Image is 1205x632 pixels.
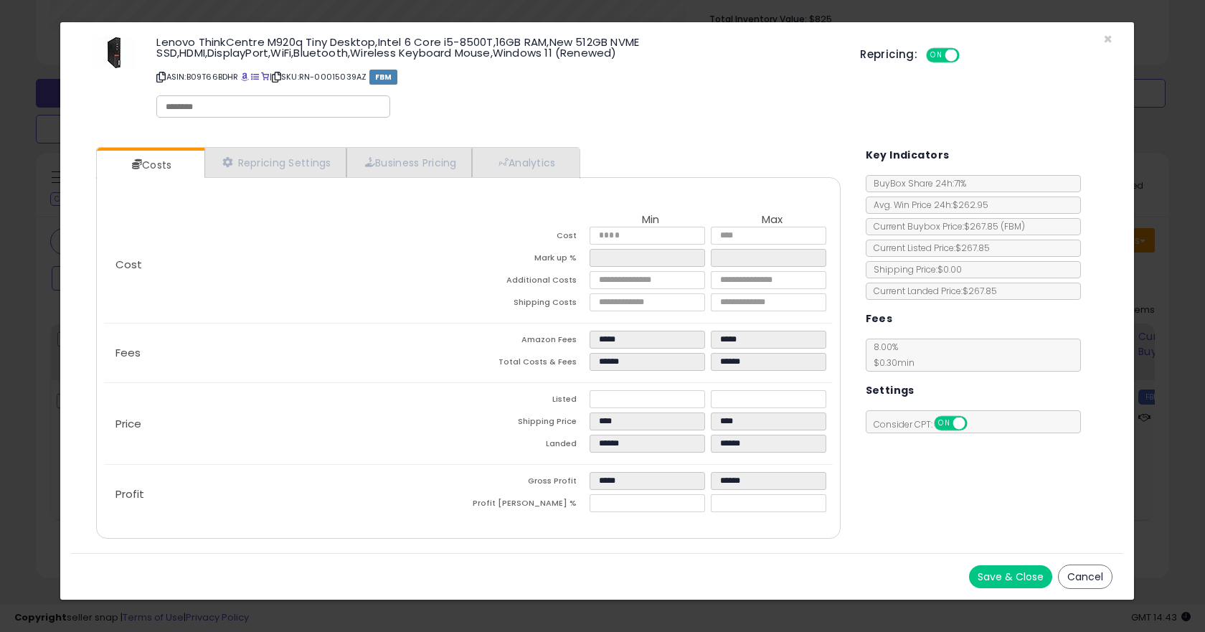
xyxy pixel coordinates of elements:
a: Repricing Settings [204,148,346,177]
span: ON [927,49,945,62]
a: Costs [97,151,203,179]
button: Save & Close [969,565,1052,588]
p: Fees [104,347,468,359]
span: Current Listed Price: $267.85 [866,242,990,254]
img: 31KXX+V47mL._SL60_.jpg [93,37,136,69]
span: OFF [965,418,988,430]
td: Cost [468,227,590,249]
p: Cost [104,259,468,270]
td: Profit [PERSON_NAME] % [468,494,590,517]
span: Avg. Win Price 24h: $262.95 [866,199,988,211]
span: $267.85 [964,220,1025,232]
a: Business Pricing [346,148,472,177]
p: Price [104,418,468,430]
span: Shipping Price: $0.00 [866,263,962,275]
span: ( FBM ) [1001,220,1025,232]
span: ON [935,418,953,430]
td: Shipping Price [468,412,590,435]
td: Mark up % [468,249,590,271]
th: Max [711,214,832,227]
a: Your listing only [261,71,269,82]
span: Consider CPT: [866,418,986,430]
button: Cancel [1058,565,1112,589]
h5: Key Indicators [866,146,950,164]
h3: Lenovo ThinkCentre M920q Tiny Desktop,Intel 6 Core i5-8500T,16GB RAM,New 512GB NVME SSD,HDMI,Disp... [156,37,838,58]
p: ASIN: B09T66BDHR | SKU: RN-00015039AZ [156,65,838,88]
th: Min [590,214,711,227]
span: 8.00 % [866,341,915,369]
h5: Settings [866,382,915,400]
a: Analytics [472,148,578,177]
span: FBM [369,70,398,85]
a: All offer listings [251,71,259,82]
span: BuyBox Share 24h: 71% [866,177,966,189]
span: OFF [958,49,980,62]
span: Current Landed Price: $267.85 [866,285,997,297]
span: × [1103,29,1112,49]
h5: Repricing: [860,49,917,60]
td: Additional Costs [468,271,590,293]
p: Profit [104,489,468,500]
span: $0.30 min [866,357,915,369]
td: Gross Profit [468,472,590,494]
td: Shipping Costs [468,293,590,316]
td: Total Costs & Fees [468,353,590,375]
a: BuyBox page [241,71,249,82]
td: Landed [468,435,590,457]
h5: Fees [866,310,893,328]
td: Amazon Fees [468,331,590,353]
span: Current Buybox Price: [866,220,1025,232]
td: Listed [468,390,590,412]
